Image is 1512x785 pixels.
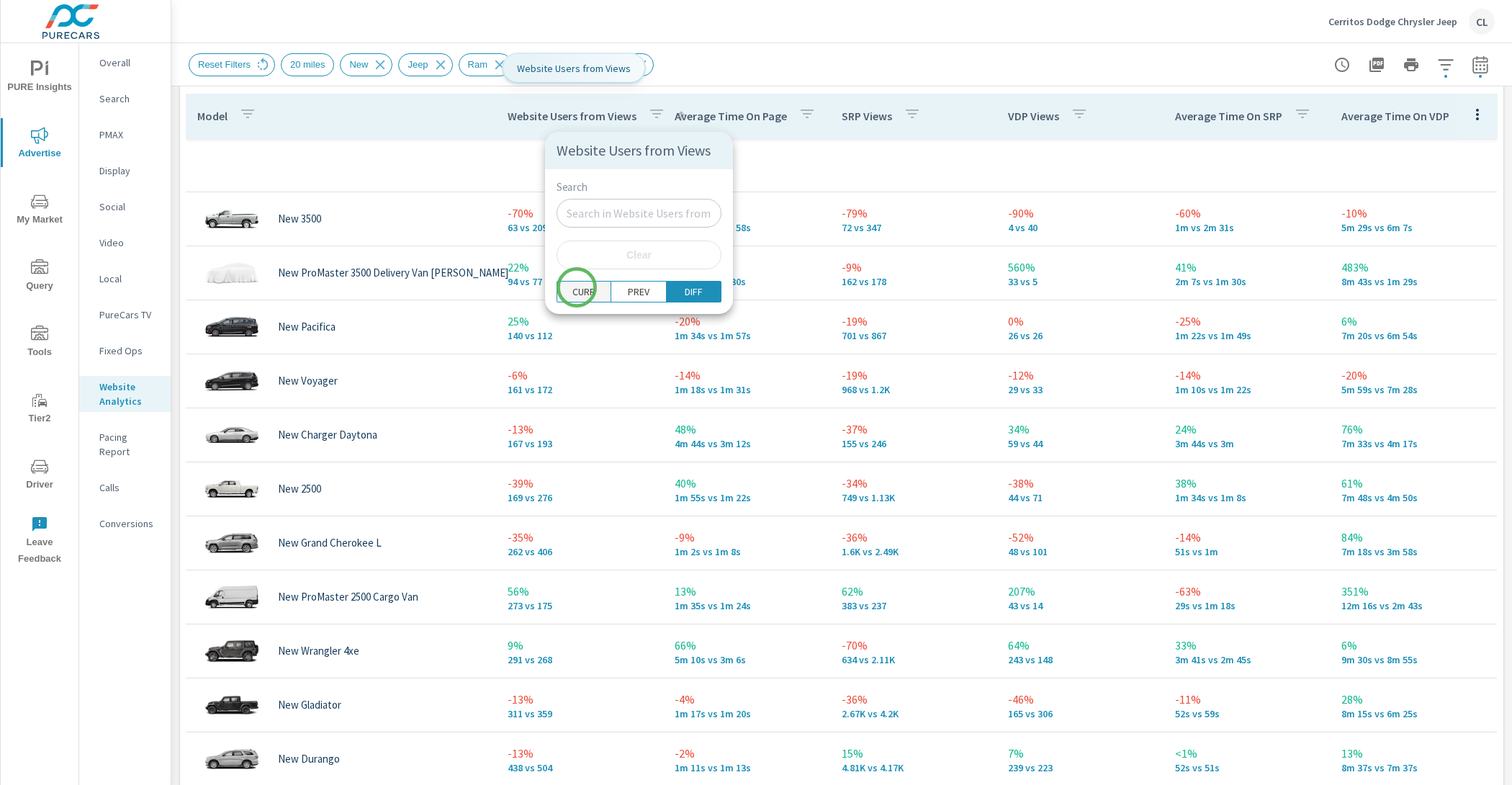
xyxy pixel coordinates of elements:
label: Search [557,182,588,193]
p: PREV [628,284,649,299]
p: DIFF [685,284,703,299]
button: PREV [611,281,666,302]
p: CURR [572,284,595,299]
button: CURR [557,281,611,302]
p: Website Users from Views [557,143,721,158]
span: Clear [565,248,713,261]
button: Clear [557,241,721,269]
input: Search in Website Users from Views [557,199,721,228]
button: DIFF [667,281,721,302]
